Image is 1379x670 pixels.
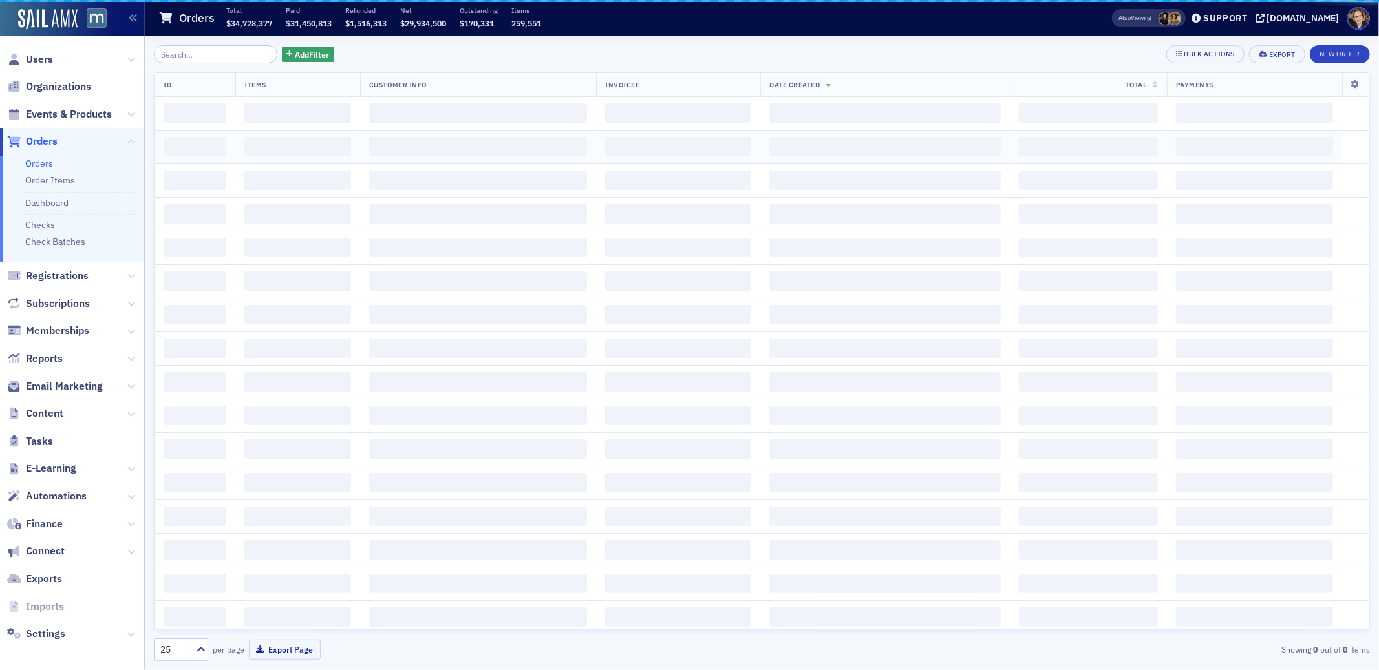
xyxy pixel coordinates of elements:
[7,489,87,503] a: Automations
[244,204,351,224] span: ‌
[164,204,226,224] span: ‌
[1176,103,1333,123] span: ‌
[769,305,1001,324] span: ‌
[26,544,65,558] span: Connect
[1176,204,1333,224] span: ‌
[7,79,91,94] a: Organizations
[369,171,587,190] span: ‌
[1019,204,1158,224] span: ‌
[7,434,53,448] a: Tasks
[1168,12,1181,25] span: Laura Swann
[1176,540,1333,560] span: ‌
[400,6,446,15] p: Net
[1019,406,1158,425] span: ‌
[605,473,751,492] span: ‌
[369,372,587,392] span: ‌
[164,339,226,358] span: ‌
[1166,45,1245,63] button: Bulk Actions
[25,236,85,247] a: Check Batches
[1126,80,1147,89] span: Total
[7,324,89,338] a: Memberships
[244,473,351,492] span: ‌
[1269,51,1296,58] div: Export
[1176,137,1333,156] span: ‌
[164,80,171,89] span: ID
[369,507,587,526] span: ‌
[369,439,587,459] span: ‌
[769,607,1001,627] span: ‌
[26,461,76,476] span: E-Learning
[213,644,244,655] label: per page
[345,6,387,15] p: Refunded
[164,103,226,123] span: ‌
[345,18,387,28] span: $1,516,313
[282,47,335,63] button: AddFilter
[1176,339,1333,358] span: ‌
[244,137,351,156] span: ‌
[26,517,63,531] span: Finance
[1203,12,1248,24] div: Support
[369,204,587,224] span: ‌
[605,372,751,392] span: ‌
[1019,507,1158,526] span: ‌
[605,204,751,224] span: ‌
[605,540,751,560] span: ‌
[1310,45,1370,63] button: New Order
[244,171,351,190] span: ‌
[460,6,498,15] p: Outstanding
[7,461,76,476] a: E-Learning
[164,540,226,560] span: ‌
[1019,473,1158,492] span: ‌
[244,507,351,526] span: ‌
[1176,574,1333,593] span: ‌
[769,439,1001,459] span: ‌
[25,174,75,186] a: Order Items
[1119,14,1131,22] div: Also
[7,379,103,393] a: Email Marketing
[1176,171,1333,190] span: ‌
[87,8,107,28] img: SailAMX
[1119,14,1152,23] span: Viewing
[164,171,226,190] span: ‌
[244,271,351,291] span: ‌
[369,339,587,358] span: ‌
[7,544,65,558] a: Connect
[369,80,427,89] span: Customer Info
[26,600,64,614] span: Imports
[18,9,78,30] img: SailAMX
[369,271,587,291] span: ‌
[1019,574,1158,593] span: ‌
[26,434,53,448] span: Tasks
[1019,305,1158,324] span: ‌
[244,80,266,89] span: Items
[26,489,87,503] span: Automations
[154,45,277,63] input: Search…
[769,171,1001,190] span: ‌
[1019,439,1158,459] span: ‌
[164,473,226,492] span: ‌
[249,640,321,660] button: Export Page
[7,107,112,121] a: Events & Products
[7,627,65,641] a: Settings
[295,48,329,60] span: Add Filter
[1019,540,1158,560] span: ‌
[226,6,272,15] p: Total
[25,197,69,209] a: Dashboard
[1267,12,1340,24] div: [DOMAIN_NAME]
[605,439,751,459] span: ‌
[7,517,63,531] a: Finance
[1019,339,1158,358] span: ‌
[605,574,751,593] span: ‌
[164,439,226,459] span: ‌
[1341,644,1350,655] strong: 0
[605,507,751,526] span: ‌
[1019,372,1158,392] span: ‌
[244,439,351,459] span: ‌
[7,600,64,614] a: Imports
[1019,607,1158,627] span: ‌
[1176,238,1333,257] span: ‌
[605,406,751,425] span: ‌
[769,372,1001,392] span: ‌
[26,52,53,67] span: Users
